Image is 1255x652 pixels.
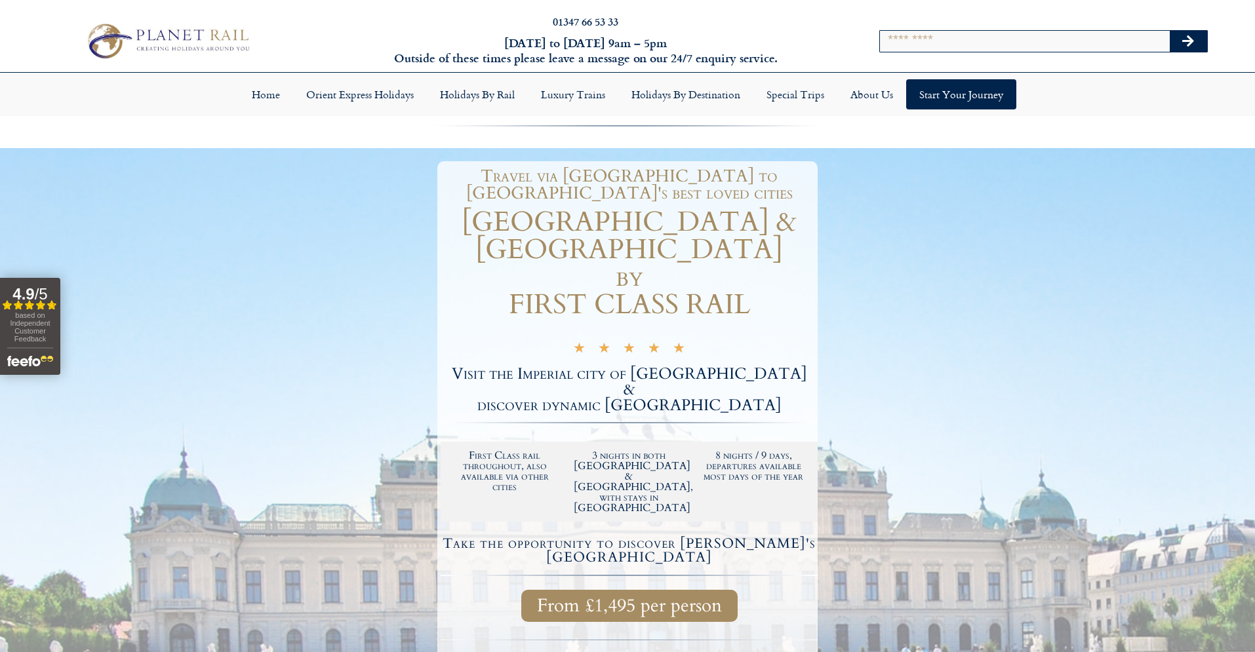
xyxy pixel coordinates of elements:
[521,590,738,622] a: From £1,495 per person
[537,598,722,614] span: From £1,495 per person
[427,79,528,109] a: Holidays by Rail
[837,79,906,109] a: About Us
[338,35,833,66] h6: [DATE] to [DATE] 9am – 5pm Outside of these times please leave a message on our 24/7 enquiry serv...
[1170,31,1208,52] button: Search
[753,79,837,109] a: Special Trips
[441,366,818,413] h2: Visit the Imperial city of [GEOGRAPHIC_DATA] & discover dynamic [GEOGRAPHIC_DATA]
[466,164,793,204] span: Travel via [GEOGRAPHIC_DATA] to [GEOGRAPHIC_DATA]'s best loved cities
[906,79,1016,109] a: Start your Journey
[441,208,818,318] h1: [GEOGRAPHIC_DATA] & [GEOGRAPHIC_DATA] by FIRST CLASS RAIL
[574,450,685,513] h2: 3 nights in both [GEOGRAPHIC_DATA] & [GEOGRAPHIC_DATA], with stays in [GEOGRAPHIC_DATA]
[673,342,685,357] i: ★
[698,450,809,482] h2: 8 nights / 9 days, departures available most days of the year
[239,79,293,109] a: Home
[618,79,753,109] a: Holidays by Destination
[553,14,618,29] a: 01347 66 53 33
[7,79,1248,109] nav: Menu
[528,79,618,109] a: Luxury Trains
[623,342,635,357] i: ★
[573,342,586,357] i: ★
[449,450,561,492] h2: First Class rail throughout, also available via other cities
[648,342,660,357] i: ★
[598,342,610,357] i: ★
[443,537,816,564] h4: Take the opportunity to discover [PERSON_NAME]'s [GEOGRAPHIC_DATA]
[293,79,427,109] a: Orient Express Holidays
[573,340,685,357] div: 5/5
[81,20,253,62] img: Planet Rail Train Holidays Logo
